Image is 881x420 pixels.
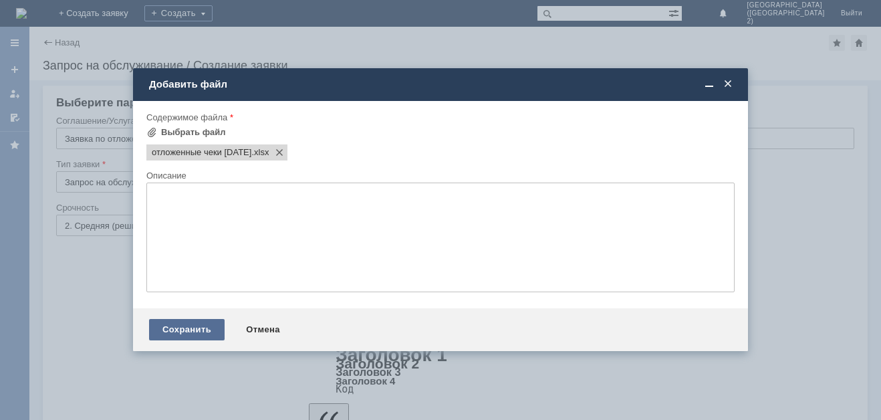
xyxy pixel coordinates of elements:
[703,78,716,90] span: Свернуть (Ctrl + M)
[146,171,732,180] div: Описание
[146,113,732,122] div: Содержимое файла
[149,78,735,90] div: Добавить файл
[161,127,226,138] div: Выбрать файл
[152,147,251,158] span: отложенные чеки 05.10.25.xlsx
[721,78,735,90] span: Закрыть
[251,147,269,158] span: отложенные чеки 05.10.25.xlsx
